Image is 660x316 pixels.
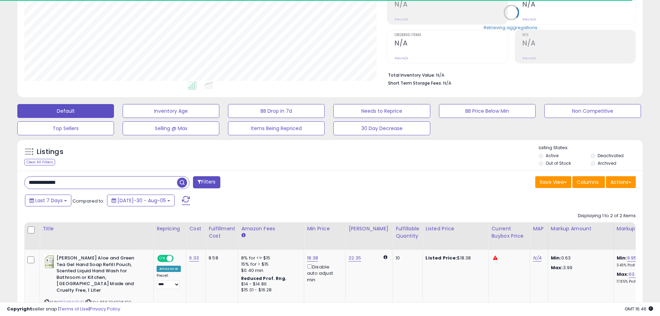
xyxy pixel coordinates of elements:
div: MAP [533,225,545,232]
b: Reduced Prof. Rng. [241,275,287,281]
div: Min Price [307,225,343,232]
div: seller snap | | [7,306,120,313]
div: Markup Amount [551,225,611,232]
span: Columns [577,179,599,186]
button: Default [17,104,114,118]
div: Fulfillable Quantity [396,225,420,240]
b: Min: [617,255,627,261]
h5: Listings [37,147,63,157]
div: 15% for > $15 [241,261,299,267]
span: | SKU: 856294008402 [85,299,131,305]
div: Title [43,225,151,232]
a: N/A [533,255,541,262]
label: Archived [598,160,616,166]
button: BB Drop in 7d [228,104,325,118]
div: 8% for <= $15 [241,255,299,261]
button: Needs to Reprice [333,104,430,118]
button: 30 Day Decrease [333,121,430,135]
a: 18.38 [307,255,318,262]
div: Retrieving aggregations.. [484,24,539,31]
div: Clear All Filters [24,159,55,165]
p: Listing States: [539,145,643,151]
strong: Min: [551,255,561,261]
a: Privacy Policy [90,306,120,312]
strong: Copyright [7,306,32,312]
b: [PERSON_NAME] Aloe and Green Tea Gel Hand Soap Refill Pouch, Scented Liquid Hand Wash for Bathroo... [56,255,141,295]
div: Repricing [157,225,183,232]
div: Amazon Fees [241,225,301,232]
button: Items Being Repriced [228,121,325,135]
b: Max: [617,271,629,277]
button: [DATE]-30 - Aug-05 [107,195,175,206]
label: Deactivated [598,153,624,159]
button: Top Sellers [17,121,114,135]
div: Amazon AI [157,266,181,272]
a: 6.33 [189,255,199,262]
div: Disable auto adjust min [307,263,340,283]
a: 22.35 [349,255,361,262]
label: Out of Stock [546,160,571,166]
strong: Max: [551,264,563,271]
label: Active [546,153,558,159]
button: Filters [193,176,220,188]
div: $18.38 [425,255,483,261]
div: $15.01 - $16.28 [241,287,299,293]
a: 63.03 [629,271,641,278]
span: OFF [173,256,184,262]
p: 3.99 [551,265,608,271]
b: Listed Price: [425,255,457,261]
button: Columns [572,176,605,188]
div: Preset: [157,273,181,289]
span: Compared to: [72,198,104,204]
button: Save View [535,176,571,188]
button: Inventory Age [123,104,219,118]
div: 10 [396,255,417,261]
p: 0.63 [551,255,608,261]
span: 2025-08-13 16:46 GMT [625,306,653,312]
button: Non Competitive [544,104,641,118]
div: $14 - $14.86 [241,281,299,287]
button: Last 7 Days [25,195,71,206]
button: BB Price Below Min [439,104,536,118]
div: Displaying 1 to 2 of 2 items [578,213,636,219]
button: Actions [606,176,636,188]
span: Last 7 Days [35,197,63,204]
a: B0743VHZHD [59,299,84,305]
span: ON [158,256,167,262]
a: 9.95 [627,255,637,262]
div: Current Buybox Price [491,225,527,240]
div: $0.40 min [241,267,299,274]
div: [PERSON_NAME] [349,225,390,232]
img: 41ySorN2nSL._SL40_.jpg [44,255,55,269]
div: Listed Price [425,225,485,232]
div: 8.58 [209,255,233,261]
a: Terms of Use [59,306,89,312]
button: Selling @ Max [123,121,219,135]
div: Cost [189,225,203,232]
span: [DATE]-30 - Aug-05 [117,197,166,204]
div: Fulfillment Cost [209,225,235,240]
small: Amazon Fees. [241,232,245,239]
